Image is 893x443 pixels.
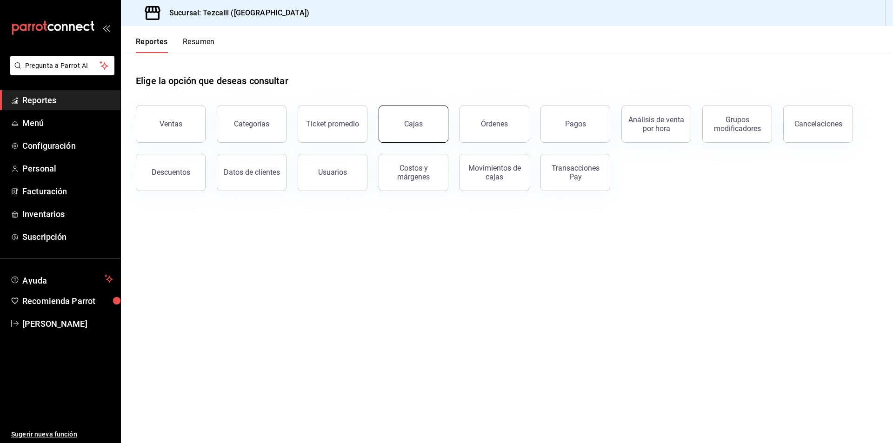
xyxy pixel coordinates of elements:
[708,115,766,133] div: Grupos modificadores
[217,154,287,191] button: Datos de clientes
[540,106,610,143] button: Pagos
[298,106,367,143] button: Ticket promedio
[136,106,206,143] button: Ventas
[22,208,113,220] span: Inventarios
[298,154,367,191] button: Usuarios
[10,56,114,75] button: Pregunta a Parrot AI
[183,37,215,53] button: Resumen
[25,61,100,71] span: Pregunta a Parrot AI
[22,94,113,106] span: Reportes
[11,430,113,439] span: Sugerir nueva función
[22,317,113,330] span: [PERSON_NAME]
[102,24,110,32] button: open_drawer_menu
[385,164,442,181] div: Costos y márgenes
[702,106,772,143] button: Grupos modificadores
[546,164,604,181] div: Transacciones Pay
[22,117,113,129] span: Menú
[136,37,168,53] button: Reportes
[22,139,113,152] span: Configuración
[136,74,288,88] h1: Elige la opción que deseas consultar
[379,106,448,143] button: Cajas
[22,162,113,175] span: Personal
[318,168,347,177] div: Usuarios
[136,37,215,53] div: navigation tabs
[379,154,448,191] button: Costos y márgenes
[460,154,529,191] button: Movimientos de cajas
[7,67,114,77] a: Pregunta a Parrot AI
[22,273,101,284] span: Ayuda
[160,119,182,128] div: Ventas
[627,115,685,133] div: Análisis de venta por hora
[481,119,508,128] div: Órdenes
[136,154,206,191] button: Descuentos
[783,106,853,143] button: Cancelaciones
[306,119,359,128] div: Ticket promedio
[460,106,529,143] button: Órdenes
[217,106,287,143] button: Categorías
[152,168,190,177] div: Descuentos
[565,119,586,128] div: Pagos
[621,106,691,143] button: Análisis de venta por hora
[224,168,280,177] div: Datos de clientes
[540,154,610,191] button: Transacciones Pay
[22,185,113,198] span: Facturación
[404,119,423,128] div: Cajas
[234,119,269,128] div: Categorías
[162,7,309,19] h3: Sucursal: Tezcalli ([GEOGRAPHIC_DATA])
[22,231,113,243] span: Suscripción
[22,295,113,307] span: Recomienda Parrot
[466,164,523,181] div: Movimientos de cajas
[794,119,842,128] div: Cancelaciones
